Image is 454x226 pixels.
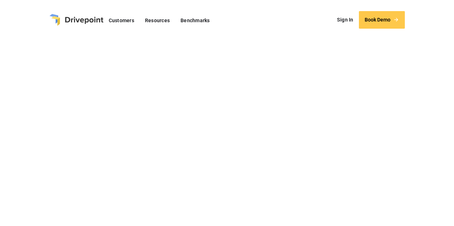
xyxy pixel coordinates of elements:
a: Customers [105,16,138,25]
a: Book Demo [359,11,405,29]
a: Resources [141,16,173,25]
a: Sign In [333,14,357,25]
a: home [50,14,103,26]
div: Book Demo [365,17,390,23]
a: Benchmarks [177,16,214,25]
